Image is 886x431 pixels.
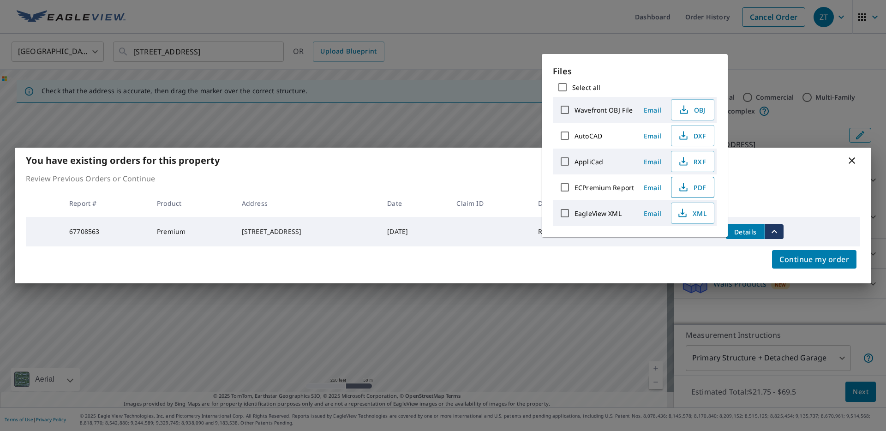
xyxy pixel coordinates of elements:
[671,203,714,224] button: XML
[449,190,530,217] th: Claim ID
[531,217,609,246] td: Regular
[242,227,372,236] div: [STREET_ADDRESS]
[779,253,849,266] span: Continue my order
[553,65,717,78] p: Files
[575,132,602,140] label: AutoCAD
[234,190,380,217] th: Address
[575,209,622,218] label: EagleView XML
[380,190,449,217] th: Date
[380,217,449,246] td: [DATE]
[671,177,714,198] button: PDF
[638,129,667,143] button: Email
[671,99,714,120] button: OBJ
[677,208,706,219] span: XML
[772,250,856,269] button: Continue my order
[638,155,667,169] button: Email
[638,103,667,117] button: Email
[671,125,714,146] button: DXF
[726,224,765,239] button: detailsBtn-67708563
[641,183,664,192] span: Email
[671,151,714,172] button: RXF
[731,227,759,236] span: Details
[638,180,667,195] button: Email
[677,130,706,141] span: DXF
[641,209,664,218] span: Email
[641,106,664,114] span: Email
[575,183,634,192] label: ECPremium Report
[62,190,150,217] th: Report #
[677,156,706,167] span: RXF
[765,224,784,239] button: filesDropdownBtn-67708563
[677,182,706,193] span: PDF
[62,217,150,246] td: 67708563
[641,157,664,166] span: Email
[150,217,234,246] td: Premium
[575,106,633,114] label: Wavefront OBJ File
[641,132,664,140] span: Email
[572,83,600,92] label: Select all
[150,190,234,217] th: Product
[575,157,603,166] label: AppliCad
[638,206,667,221] button: Email
[26,173,860,184] p: Review Previous Orders or Continue
[531,190,609,217] th: Delivery
[26,154,220,167] b: You have existing orders for this property
[677,104,706,115] span: OBJ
